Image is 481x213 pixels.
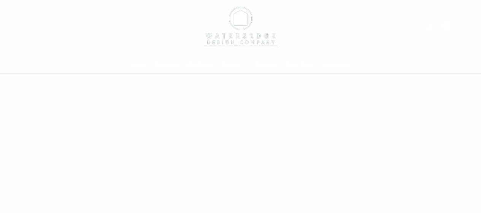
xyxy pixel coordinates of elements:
[251,57,281,73] a: Contact
[281,57,319,73] a: Shop Now!
[183,57,218,73] a: Our Team
[324,62,349,69] span: View Cart
[217,57,251,73] summary: Gallery
[156,62,178,69] span: Services
[151,57,183,73] a: Services
[222,62,241,69] span: Gallery
[256,62,277,69] span: Contact
[319,57,354,73] a: View Cart
[286,62,314,69] span: Shop Now!
[187,62,213,69] span: Our Team
[199,3,283,50] img: Watersedge Design Co
[127,57,151,73] a: Home
[168,106,313,183] h2: CONTACT US
[131,62,146,69] span: Home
